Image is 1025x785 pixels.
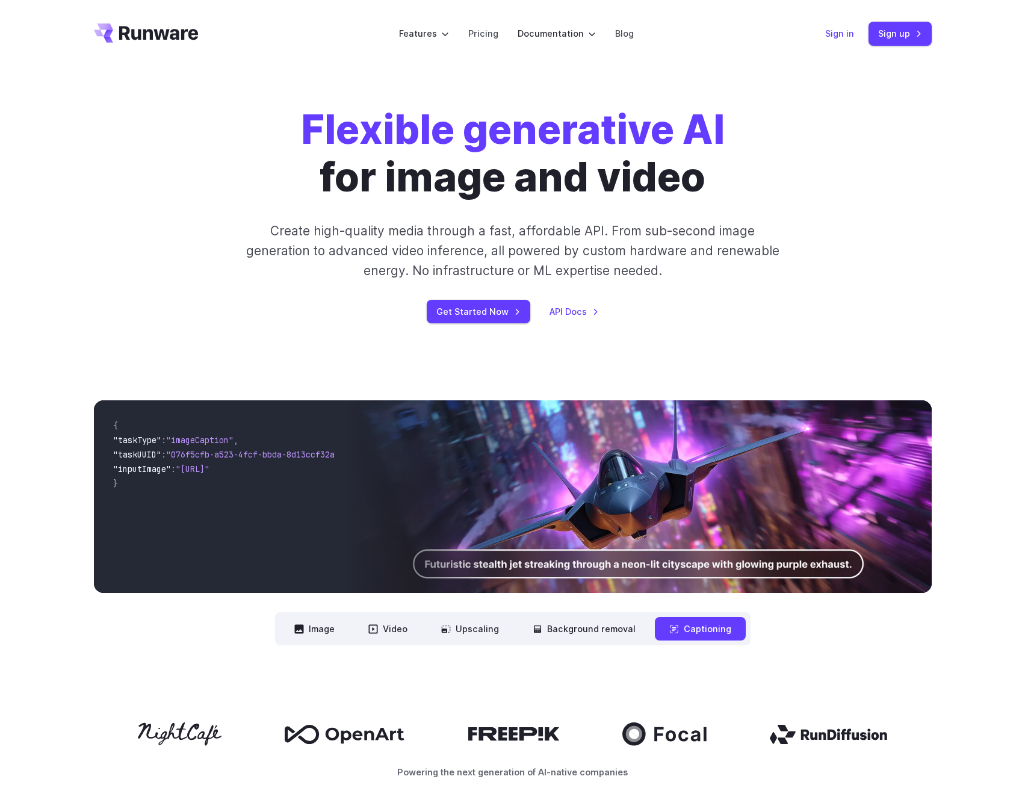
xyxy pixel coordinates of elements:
[869,22,932,45] a: Sign up
[518,26,596,40] label: Documentation
[615,26,634,40] a: Blog
[655,617,746,641] button: Captioning
[113,478,118,489] span: }
[166,435,234,445] span: "imageCaption"
[113,464,171,474] span: "inputImage"
[176,464,209,474] span: "[URL]"
[825,26,854,40] a: Sign in
[161,449,166,460] span: :
[113,435,161,445] span: "taskType"
[280,617,349,641] button: Image
[399,26,449,40] label: Features
[427,300,530,323] a: Get Started Now
[171,464,176,474] span: :
[161,435,166,445] span: :
[166,449,349,460] span: "076f5cfb-a523-4fcf-bbda-8d13ccf32a75"
[354,617,422,641] button: Video
[468,26,498,40] a: Pricing
[113,420,118,431] span: {
[427,617,513,641] button: Upscaling
[244,221,781,281] p: Create high-quality media through a fast, affordable API. From sub-second image generation to adv...
[234,435,238,445] span: ,
[94,23,199,43] a: Go to /
[94,765,932,779] p: Powering the next generation of AI-native companies
[301,106,725,202] h1: for image and video
[345,400,931,593] img: Futuristic stealth jet streaking through a neon-lit cityscape with glowing purple exhaust
[301,105,725,154] strong: Flexible generative AI
[518,617,650,641] button: Background removal
[113,449,161,460] span: "taskUUID"
[550,305,599,318] a: API Docs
